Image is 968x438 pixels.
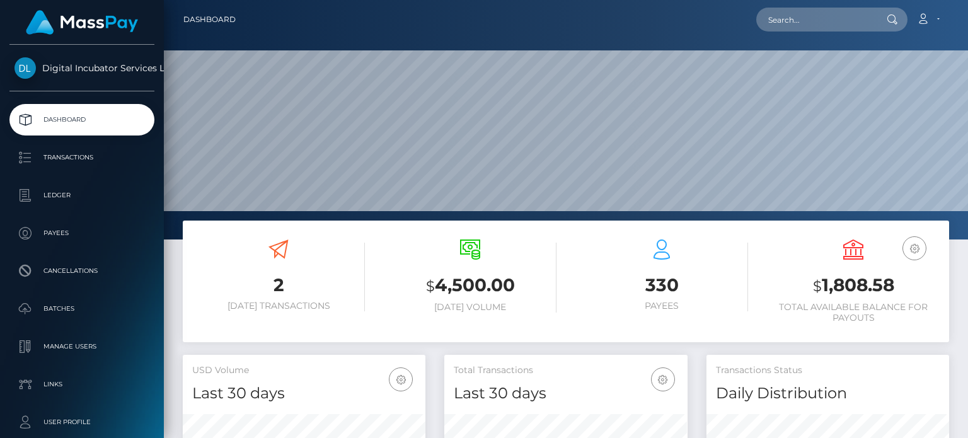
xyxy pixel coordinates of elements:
[192,301,365,311] h6: [DATE] Transactions
[756,8,875,32] input: Search...
[9,104,154,135] a: Dashboard
[9,255,154,287] a: Cancellations
[14,57,36,79] img: Digital Incubator Services Limited
[9,142,154,173] a: Transactions
[14,299,149,318] p: Batches
[9,180,154,211] a: Ledger
[9,293,154,325] a: Batches
[575,301,748,311] h6: Payees
[9,331,154,362] a: Manage Users
[26,10,138,35] img: MassPay Logo
[192,364,416,377] h5: USD Volume
[813,277,822,295] small: $
[9,62,154,74] span: Digital Incubator Services Limited
[183,6,236,33] a: Dashboard
[9,406,154,438] a: User Profile
[14,262,149,280] p: Cancellations
[14,224,149,243] p: Payees
[192,273,365,297] h3: 2
[384,273,556,299] h3: 4,500.00
[9,217,154,249] a: Payees
[767,302,940,323] h6: Total Available Balance for Payouts
[767,273,940,299] h3: 1,808.58
[426,277,435,295] small: $
[575,273,748,297] h3: 330
[14,110,149,129] p: Dashboard
[716,383,940,405] h4: Daily Distribution
[14,413,149,432] p: User Profile
[14,148,149,167] p: Transactions
[14,186,149,205] p: Ledger
[192,383,416,405] h4: Last 30 days
[384,302,556,313] h6: [DATE] Volume
[454,383,677,405] h4: Last 30 days
[454,364,677,377] h5: Total Transactions
[14,337,149,356] p: Manage Users
[14,375,149,394] p: Links
[716,364,940,377] h5: Transactions Status
[9,369,154,400] a: Links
